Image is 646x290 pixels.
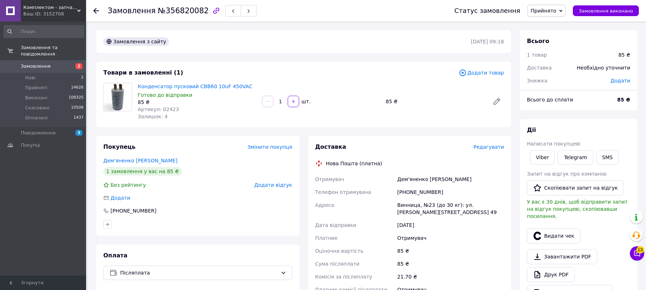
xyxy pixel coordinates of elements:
[527,199,628,219] span: У вас є 30 днів, щоб відправити запит на відгук покупцеві, скопіювавши посилання.
[459,69,504,77] span: Додати товар
[530,150,555,165] a: Viber
[247,144,292,150] span: Змінити покупця
[572,60,635,76] div: Необхідно уточнити
[75,63,82,69] span: 2
[527,180,624,195] button: Скопіювати запит на відгук
[579,8,633,14] span: Замовлення виконано
[21,142,40,148] span: Покупці
[21,63,51,70] span: Замовлення
[103,167,182,176] div: 1 замовлення у вас на 85 ₴
[383,96,487,106] div: 85 ₴
[254,182,292,188] span: Додати відгук
[527,78,547,84] span: Знижка
[21,130,56,136] span: Повідомлення
[396,219,505,232] div: [DATE]
[490,94,504,109] a: Редагувати
[74,115,84,121] span: 1437
[324,160,384,167] div: Нова Пошта (платна)
[531,8,556,14] span: Прийнято
[25,115,48,121] span: Оплачені
[103,252,127,259] span: Оплата
[315,248,363,254] span: Оціночна вартість
[103,37,169,46] div: Замовлення з сайту
[573,5,639,16] button: Замовлення виконано
[103,69,183,76] span: Товари в замовленні (1)
[110,182,146,188] span: Без рейтингу
[617,97,630,103] b: 85 ₴
[158,6,209,15] span: №356820082
[23,4,77,11] span: Комплектом - запчастини для побутової техніки
[630,246,644,261] button: Чат з покупцем13
[315,235,338,241] span: Платник
[527,127,536,133] span: Дії
[396,199,505,219] div: Винница, №23 (до 30 кг): ул. [PERSON_NAME][STREET_ADDRESS] 49
[636,246,644,253] span: 13
[138,92,192,98] span: Готово до відправки
[138,114,168,119] span: Залишок: 4
[527,52,547,58] span: 1 товар
[396,186,505,199] div: [PHONE_NUMBER]
[315,222,357,228] span: Дата відправки
[103,143,136,150] span: Покупець
[110,195,130,201] span: Додати
[527,171,607,177] span: Запит на відгук про компанію
[104,83,132,111] img: Конденсатор пусковий CBB60 10uF 450VAC
[25,105,49,111] span: Скасовані
[610,78,630,84] span: Додати
[315,189,371,195] span: Телефон отримувача
[396,270,505,283] div: 21.70 ₴
[21,44,86,57] span: Замовлення та повідомлення
[315,202,334,208] span: Адреса
[315,143,346,150] span: Доставка
[71,85,84,91] span: 14626
[69,95,84,101] span: 108325
[25,75,36,81] span: Нові
[4,25,84,38] input: Пошук
[138,84,252,89] a: Конденсатор пусковий CBB60 10uF 450VAC
[71,105,84,111] span: 10506
[120,269,278,277] span: Післяплата
[396,244,505,257] div: 85 ₴
[103,158,178,163] a: Дем'яненко [PERSON_NAME]
[527,249,597,264] a: Завантажити PDF
[25,95,47,101] span: Виконані
[396,232,505,244] div: Отримувач
[396,173,505,186] div: Дем'яненко [PERSON_NAME]
[110,207,157,214] div: [PHONE_NUMBER]
[81,75,84,81] span: 2
[454,7,520,14] div: Статус замовлення
[75,130,82,136] span: 3
[315,274,372,280] span: Комісія за післяплату
[558,150,593,165] a: Telegram
[108,6,156,15] span: Замовлення
[527,97,573,103] span: Всього до сплати
[396,257,505,270] div: 85 ₴
[138,106,179,112] span: Артикул: 02423
[300,98,311,105] div: шт.
[473,144,504,150] span: Редагувати
[315,176,344,182] span: Отримувач
[618,51,630,58] div: 85 ₴
[527,267,575,282] a: Друк PDF
[138,99,256,106] div: 85 ₴
[93,7,99,14] div: Повернутися назад
[23,11,86,17] div: Ваш ID: 3152708
[25,85,47,91] span: Прийняті
[471,39,504,44] time: [DATE] 09:18
[527,65,552,71] span: Доставка
[527,228,580,243] button: Видати чек
[315,261,360,267] span: Сума післяплати
[596,150,619,165] button: SMS
[527,141,580,147] span: Написати покупцеві
[527,38,549,44] span: Всього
